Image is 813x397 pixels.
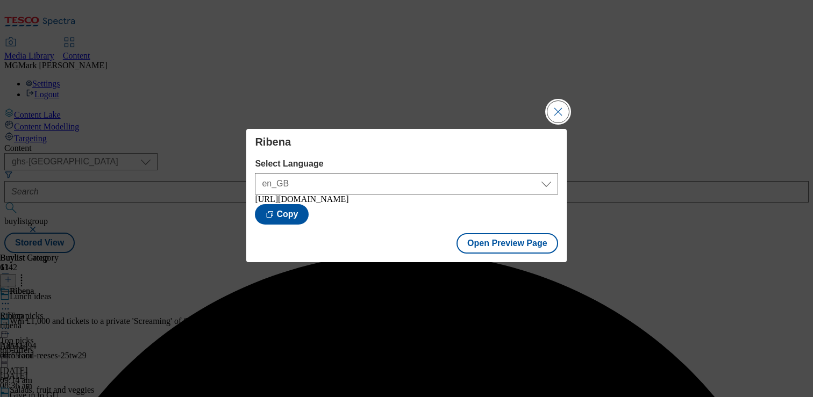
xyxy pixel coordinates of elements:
[255,204,309,225] button: Copy
[246,129,566,262] div: Modal
[255,194,558,204] div: [URL][DOMAIN_NAME]
[255,135,558,148] h4: Ribena
[255,159,558,169] label: Select Language
[457,233,558,254] button: Open Preview Page
[547,101,569,122] button: Close Modal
